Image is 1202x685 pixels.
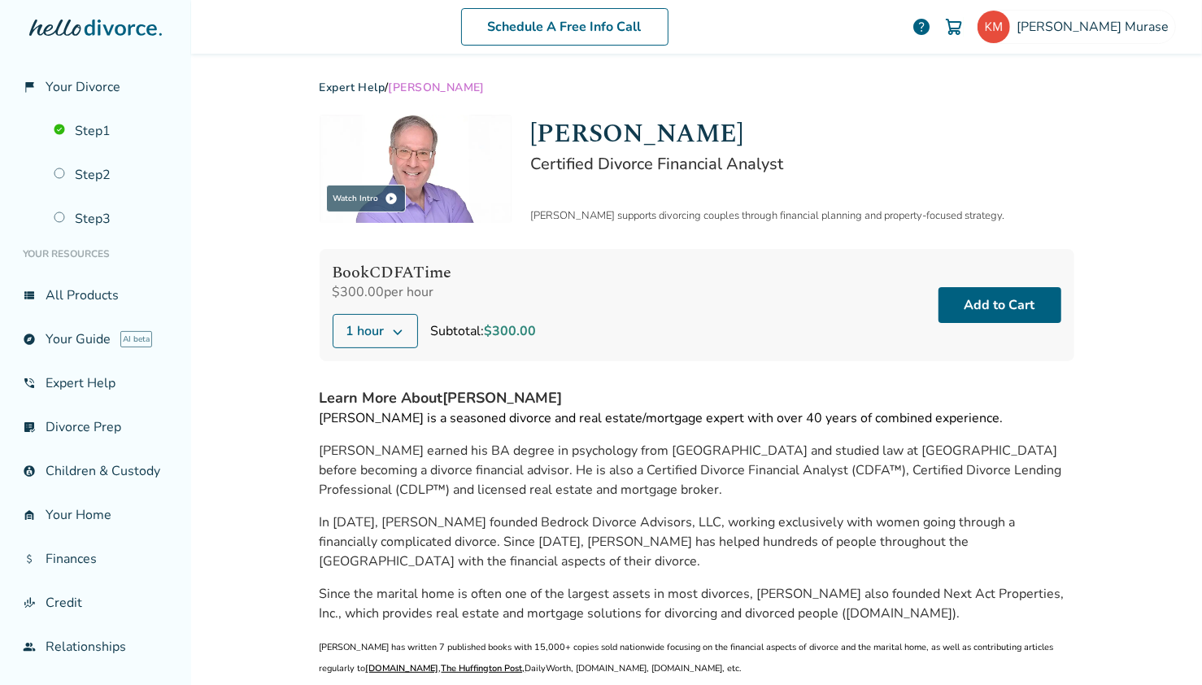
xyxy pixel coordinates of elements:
[531,153,1074,175] h2: Certified Divorce Financial Analyst
[13,321,178,358] a: exploreYour GuideAI beta
[13,408,178,446] a: list_alt_checkDivorce Prep
[13,238,178,270] li: Your Resources
[13,452,178,490] a: account_childChildren & Custody
[531,208,1074,223] div: [PERSON_NAME] supports divorcing couples through financial planning and property-focused strategy.
[13,277,178,314] a: view_listAll Products
[23,596,36,609] span: finance_mode
[939,287,1061,323] button: Add to Cart
[44,112,178,150] a: Step1
[46,78,120,96] span: Your Divorce
[944,17,964,37] img: Cart
[320,80,385,95] a: Expert Help
[13,496,178,534] a: garage_homeYour Home
[1017,18,1175,36] span: [PERSON_NAME] Murase
[333,314,418,348] button: 1 hour
[320,387,1074,408] h4: Learn More About [PERSON_NAME]
[23,465,36,478] span: account_child
[366,662,439,674] a: [DOMAIN_NAME]
[320,409,1004,427] span: [PERSON_NAME] is a seasoned divorce and real estate/mortgage expert with over 40 years of combine...
[23,552,36,565] span: attach_money
[442,662,525,674] a: The Huffington Post,
[389,80,485,95] span: [PERSON_NAME]
[13,68,178,106] a: flag_2Your Divorce
[439,662,442,674] span: ,
[320,441,1074,500] p: [PERSON_NAME] earned his BA degree in psychology from [GEOGRAPHIC_DATA] and studied law at [GEOGR...
[912,17,931,37] a: help
[333,262,537,283] h4: Book CDFA Time
[385,192,398,205] span: play_circle
[13,540,178,578] a: attach_moneyFinances
[13,364,178,402] a: phone_in_talkExpert Help
[461,8,669,46] a: Schedule A Free Info Call
[23,508,36,521] span: garage_home
[485,322,537,340] span: $300.00
[23,289,36,302] span: view_list
[531,115,1074,153] h1: [PERSON_NAME]
[525,662,743,674] span: DailyWorth, [DOMAIN_NAME], [DOMAIN_NAME], etc.
[23,333,36,346] span: explore
[120,331,152,347] span: AI beta
[23,421,36,434] span: list_alt_check
[23,640,36,653] span: group
[978,11,1010,43] img: katsu610@gmail.com
[346,321,385,341] span: 1 hour
[320,641,1054,674] span: [PERSON_NAME] has written 7 published books with 15,000+ copies sold nationwide focusing on the f...
[23,81,36,94] span: flag_2
[431,321,537,341] div: Subtotal:
[320,80,1074,95] div: /
[1121,607,1202,685] iframe: Chat Widget
[320,584,1074,623] p: Since the marital home is often one of the largest assets in most divorces, [PERSON_NAME] also fo...
[320,115,512,223] img: Jeff Landers
[320,513,1074,571] p: In [DATE], [PERSON_NAME] founded Bedrock Divorce Advisors, LLC, working exclusively with women go...
[326,185,406,212] div: Watch Intro
[333,283,537,301] div: $300.00 per hour
[44,156,178,194] a: Step2
[23,377,36,390] span: phone_in_talk
[13,628,178,665] a: groupRelationships
[44,200,178,238] a: Step3
[13,584,178,622] a: finance_modeCredit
